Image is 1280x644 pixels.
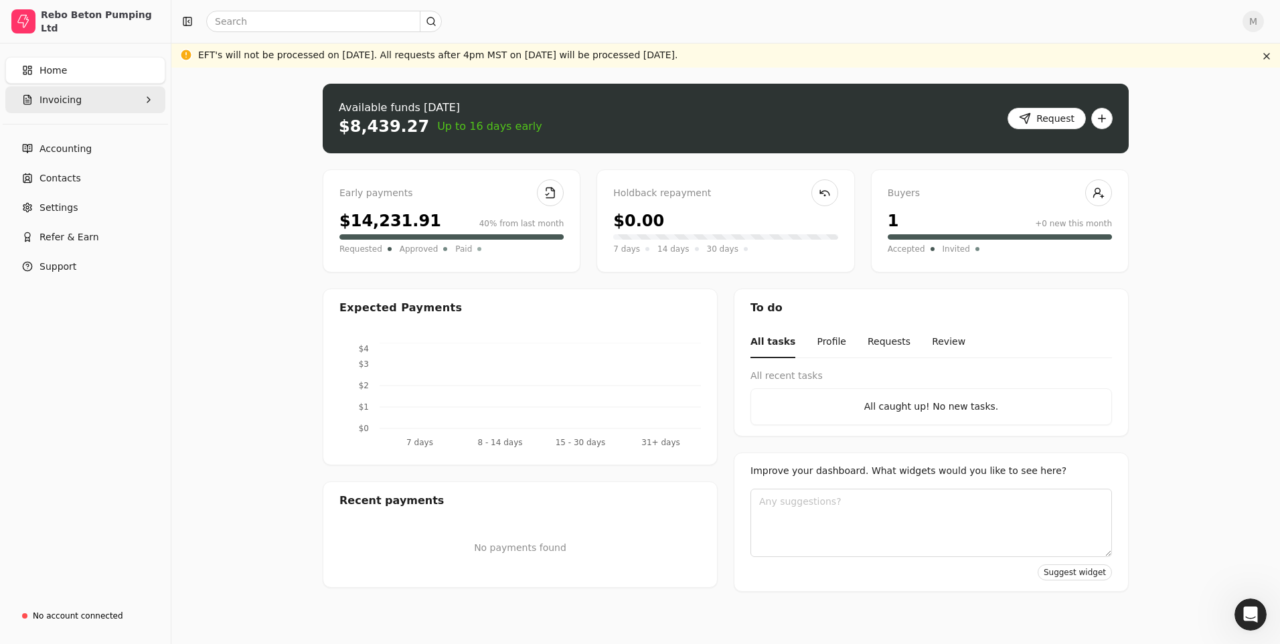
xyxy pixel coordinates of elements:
[5,253,165,280] button: Support
[657,242,689,256] span: 14 days
[868,327,910,358] button: Requests
[359,424,369,433] tspan: $0
[359,359,369,369] tspan: $3
[400,242,438,256] span: Approved
[1035,218,1112,230] div: +0 new this month
[750,464,1112,478] div: Improve your dashboard. What widgets would you like to see here?
[437,118,542,135] span: Up to 16 days early
[206,11,442,32] input: Search
[39,260,76,274] span: Support
[888,209,899,233] div: 1
[888,242,925,256] span: Accepted
[39,142,92,156] span: Accounting
[33,610,123,622] div: No account connected
[707,242,738,256] span: 30 days
[5,86,165,113] button: Invoicing
[817,327,846,358] button: Profile
[641,438,679,447] tspan: 31+ days
[339,242,382,256] span: Requested
[359,344,369,353] tspan: $4
[556,438,606,447] tspan: 15 - 30 days
[1038,564,1112,580] button: Suggest widget
[613,209,664,233] div: $0.00
[1234,598,1267,631] iframe: Intercom live chat
[339,300,462,316] div: Expected Payments
[198,48,678,62] div: EFT's will not be processed on [DATE]. All requests after 4pm MST on [DATE] will be processed [DA...
[5,194,165,221] a: Settings
[455,242,472,256] span: Paid
[5,135,165,162] a: Accounting
[339,100,542,116] div: Available funds [DATE]
[762,400,1101,414] div: All caught up! No new tasks.
[359,381,369,390] tspan: $2
[750,369,1112,383] div: All recent tasks
[339,116,429,137] div: $8,439.27
[1243,11,1264,32] button: M
[339,186,564,201] div: Early payments
[39,171,81,185] span: Contacts
[932,327,965,358] button: Review
[5,57,165,84] a: Home
[5,165,165,191] a: Contacts
[39,201,78,215] span: Settings
[41,8,159,35] div: Rebo Beton Pumping Ltd
[39,93,82,107] span: Invoicing
[750,327,795,358] button: All tasks
[359,402,369,412] tspan: $1
[613,186,837,201] div: Holdback repayment
[339,541,701,555] p: No payments found
[888,186,1112,201] div: Buyers
[323,482,717,519] div: Recent payments
[613,242,640,256] span: 7 days
[5,224,165,250] button: Refer & Earn
[39,64,67,78] span: Home
[339,209,441,233] div: $14,231.91
[477,438,522,447] tspan: 8 - 14 days
[479,218,564,230] div: 40% from last month
[734,289,1128,327] div: To do
[943,242,970,256] span: Invited
[39,230,99,244] span: Refer & Earn
[406,438,433,447] tspan: 7 days
[1008,108,1086,129] button: Request
[5,604,165,628] a: No account connected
